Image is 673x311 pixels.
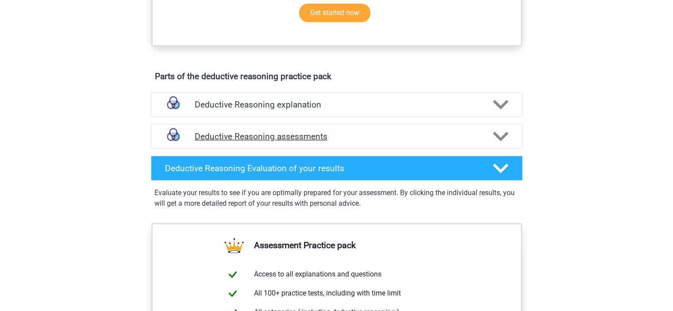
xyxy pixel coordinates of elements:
a: explanations Deductive Reasoning explanation [147,92,526,117]
img: deductive reasoning assessments [162,125,185,148]
a: Deductive Reasoning Evaluation of your results [147,156,526,180]
a: assessments Deductive Reasoning assessments [147,124,526,149]
h4: Deductive Reasoning assessments [195,131,479,142]
h4: Parts of the deductive reasoning practice pack [155,71,519,81]
h4: Deductive Reasoning Evaluation of your results [165,163,479,173]
p: Evaluate your results to see if you are optimally prepared for your assessment. By clicking the i... [154,188,519,209]
a: Get started now [299,4,370,22]
h4: Deductive Reasoning explanation [195,100,479,110]
img: deductive reasoning explanations [162,93,185,116]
